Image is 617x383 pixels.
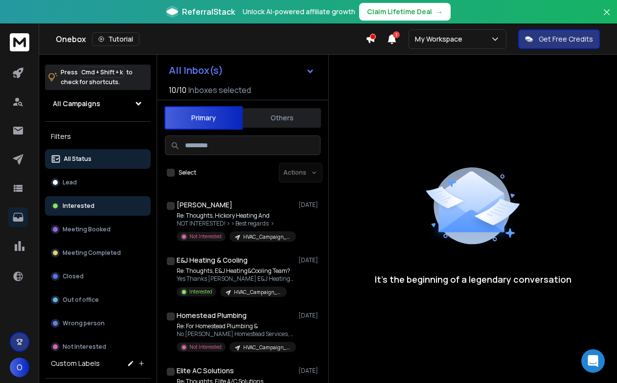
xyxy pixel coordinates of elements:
p: Meeting Completed [63,249,121,257]
span: → [436,7,443,17]
p: [DATE] [298,201,320,209]
button: Close banner [600,6,613,29]
span: ReferralStack [182,6,235,18]
span: 1 [393,31,400,38]
p: Out of office [63,296,99,304]
p: Re: For Homestead Plumbing & [177,322,294,330]
p: HVAC_Campaign_Aug27 [234,289,281,296]
label: Select [179,169,196,177]
h1: Homestead Plumbing [177,311,247,320]
p: [DATE] [298,312,320,319]
p: Press to check for shortcuts. [61,68,133,87]
p: Re: Thoughts, Hickory Heating And [177,212,294,220]
p: Not Interested [189,343,222,351]
button: Meeting Completed [45,243,151,263]
p: HVAC_Campaign_Aug27 [243,344,290,351]
button: Lead [45,173,151,192]
p: [DATE] [298,367,320,375]
p: NOT INTERESTED! > > Best regards > [177,220,294,227]
p: Wrong person [63,319,105,327]
p: Meeting Booked [63,225,111,233]
p: No [PERSON_NAME] Homestead Services, LLC 970.485.3873 > On [177,330,294,338]
h3: Inboxes selected [188,84,251,96]
p: Unlock AI-powered affiliate growth [243,7,355,17]
span: 10 / 10 [169,84,186,96]
button: Get Free Credits [518,29,600,49]
button: Closed [45,267,151,286]
button: Meeting Booked [45,220,151,239]
h1: E&J Heating & Cooling [177,255,248,265]
button: Tutorial [92,32,139,46]
p: Interested [63,202,94,210]
h3: Custom Labels [51,359,100,368]
p: Interested [189,288,212,295]
button: Interested [45,196,151,216]
p: All Status [64,155,91,163]
p: Yes Thanks [PERSON_NAME] E&J Heating&Cooling > On [DATE], [177,275,294,283]
p: Not Interested [63,343,106,351]
p: Get Free Credits [539,34,593,44]
button: All Status [45,149,151,169]
button: Out of office [45,290,151,310]
h1: All Inbox(s) [169,66,223,75]
p: HVAC_Campaign_Aug27 [243,233,290,241]
button: Wrong person [45,314,151,333]
div: Onebox [56,32,366,46]
p: [DATE] [298,256,320,264]
button: Claim Lifetime Deal→ [359,3,451,21]
h1: [PERSON_NAME] [177,200,232,210]
h3: Filters [45,130,151,143]
button: O [10,358,29,377]
button: Not Interested [45,337,151,357]
p: It’s the beginning of a legendary conversation [375,272,571,286]
button: Others [243,107,321,129]
p: My Workspace [415,34,466,44]
p: Not Interested [189,233,222,240]
p: Closed [63,272,84,280]
button: Primary [164,106,243,130]
h1: Elite AC Solutions [177,366,234,376]
button: All Inbox(s) [161,61,322,80]
button: All Campaigns [45,94,151,113]
p: Lead [63,179,77,186]
div: Open Intercom Messenger [581,349,605,373]
span: Cmd + Shift + k [80,67,124,78]
p: Re: Thoughts, E&J Heating&Cooling Team? [177,267,294,275]
h1: All Campaigns [53,99,100,109]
